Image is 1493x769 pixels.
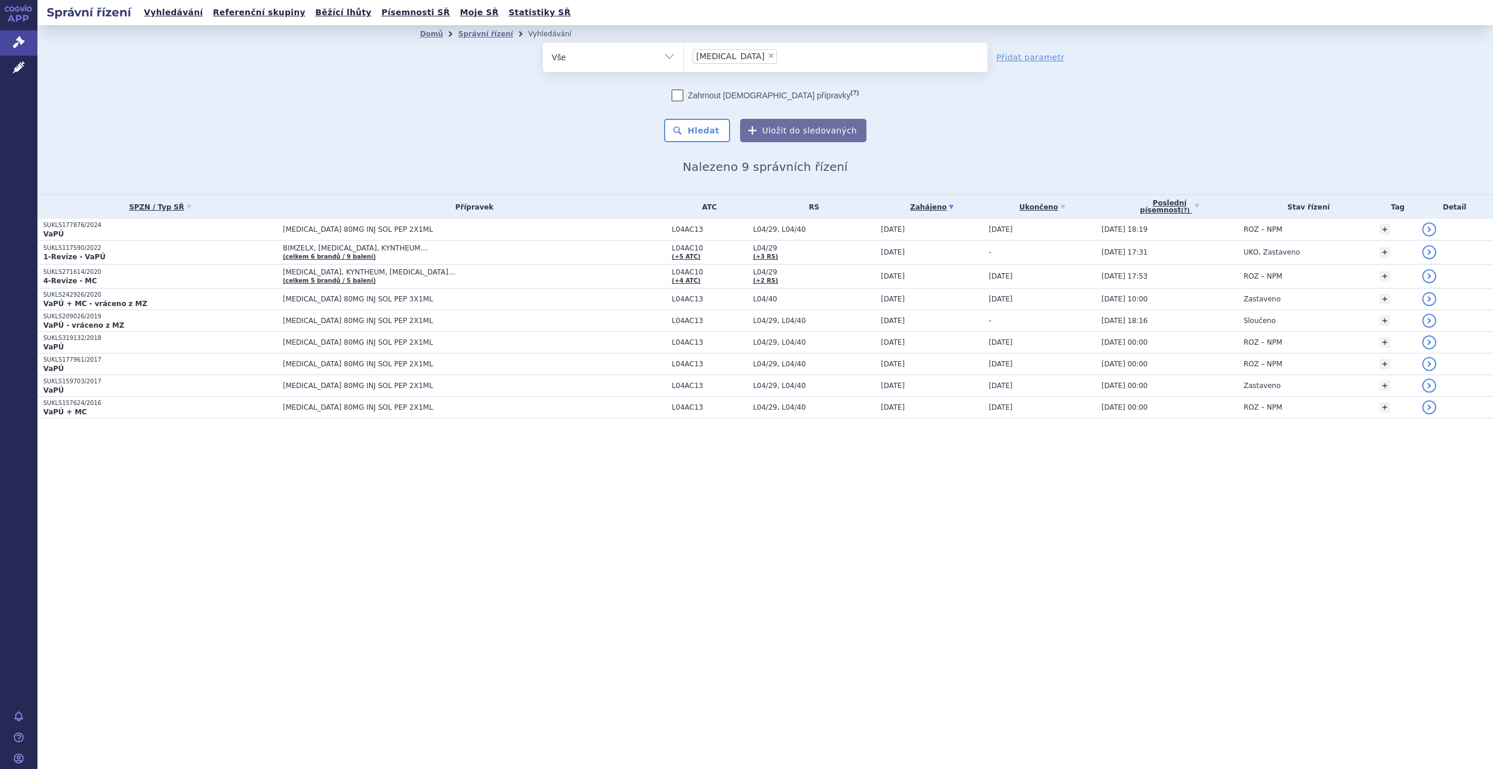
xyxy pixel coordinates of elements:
a: (+5 ATC) [672,253,700,260]
span: [DATE] [881,248,905,256]
span: [DATE] [989,225,1013,234]
span: [DATE] 00:00 [1102,382,1148,390]
a: detail [1422,357,1436,371]
span: [DATE] [989,403,1013,411]
span: [MEDICAL_DATA] 80MG INJ SOL PEP 2X1ML [283,403,576,411]
span: [DATE] [881,338,905,346]
span: [MEDICAL_DATA] 80MG INJ SOL PEP 2X1ML [283,360,576,368]
span: L04AC13 [672,382,747,390]
a: detail [1422,335,1436,349]
li: Vyhledávání [528,25,587,43]
a: (+4 ATC) [672,277,700,284]
span: [MEDICAL_DATA] 80MG INJ SOL PEP 2X1ML [283,382,576,390]
span: [DATE] [881,225,905,234]
span: [DATE] 10:00 [1102,295,1148,303]
button: Hledat [664,119,730,142]
span: [DATE] 18:16 [1102,317,1148,325]
a: + [1380,359,1390,369]
span: [DATE] [881,272,905,280]
span: L04/29 [753,268,875,276]
p: SUKLS319132/2018 [43,334,277,342]
strong: VaPÚ [43,343,64,351]
a: (+3 RS) [753,253,778,260]
span: L04AC13 [672,403,747,411]
strong: 4-Revize - MC [43,277,97,285]
span: L04/29, L04/40 [753,225,875,234]
p: SUKLS117590/2022 [43,244,277,252]
p: SUKLS271614/2020 [43,268,277,276]
a: Moje SŘ [456,5,502,20]
button: Uložit do sledovaných [740,119,866,142]
span: - [989,317,991,325]
span: ROZ – NPM [1244,225,1282,234]
th: Přípravek [277,195,666,219]
strong: VaPÚ - vráceno z MZ [43,321,124,329]
a: detail [1422,222,1436,236]
abbr: (?) [851,89,859,97]
a: + [1380,271,1390,281]
a: Ukončeno [989,199,1096,215]
span: [DATE] 00:00 [1102,360,1148,368]
span: ROZ – NPM [1244,272,1282,280]
p: SUKLS242926/2020 [43,291,277,299]
span: BIMZELX, [MEDICAL_DATA], KYNTHEUM… [283,244,576,252]
a: + [1380,337,1390,348]
a: (+2 RS) [753,277,778,284]
th: ATC [666,195,747,219]
span: [DATE] 17:31 [1102,248,1148,256]
span: [DATE] [881,403,905,411]
span: L04/29 [753,244,875,252]
a: Vyhledávání [140,5,207,20]
a: detail [1422,379,1436,393]
span: L04AC13 [672,317,747,325]
a: Referenční skupiny [209,5,309,20]
span: ROZ – NPM [1244,403,1282,411]
strong: VaPÚ + MC - vráceno z MZ [43,300,147,308]
span: Zastaveno [1244,382,1281,390]
span: L04AC13 [672,338,747,346]
span: L04/29, L04/40 [753,338,875,346]
strong: 1-Revize - VaPÚ [43,253,105,261]
p: SUKLS209026/2019 [43,313,277,321]
a: Domů [420,30,443,38]
a: detail [1422,400,1436,414]
a: detail [1422,245,1436,259]
span: [DATE] 18:19 [1102,225,1148,234]
span: [DATE] [989,295,1013,303]
th: Stav řízení [1238,195,1374,219]
span: L04/29, L04/40 [753,382,875,390]
span: [DATE] [881,360,905,368]
a: (celkem 6 brandů / 9 balení) [283,253,376,260]
span: L04AC10 [672,244,747,252]
span: [DATE] 00:00 [1102,403,1148,411]
span: [MEDICAL_DATA], KYNTHEUM, [MEDICAL_DATA]… [283,268,576,276]
span: L04/40 [753,295,875,303]
label: Zahrnout [DEMOGRAPHIC_DATA] přípravky [672,90,859,101]
span: Sloučeno [1244,317,1276,325]
abbr: (?) [1181,207,1190,214]
a: Přidat parametr [996,52,1065,63]
span: L04AC13 [672,295,747,303]
a: (celkem 5 brandů / 5 balení) [283,277,376,284]
a: Běžící lhůty [312,5,375,20]
span: [DATE] 17:53 [1102,272,1148,280]
span: L04/29, L04/40 [753,360,875,368]
a: + [1380,315,1390,326]
span: L04AC13 [672,225,747,234]
a: + [1380,402,1390,413]
span: × [768,52,775,59]
span: [DATE] [881,382,905,390]
input: [MEDICAL_DATA] [780,49,787,63]
a: + [1380,380,1390,391]
a: SPZN / Typ SŘ [43,199,277,215]
span: [MEDICAL_DATA] 80MG INJ SOL PEP 2X1ML [283,225,576,234]
span: [DATE] [881,317,905,325]
strong: VaPÚ + MC [43,408,87,416]
span: ROZ – NPM [1244,338,1282,346]
th: Tag [1374,195,1416,219]
span: [DATE] [989,338,1013,346]
h2: Správní řízení [37,4,140,20]
a: Poslednípísemnost(?) [1102,195,1238,219]
a: + [1380,224,1390,235]
p: SUKLS159703/2017 [43,377,277,386]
